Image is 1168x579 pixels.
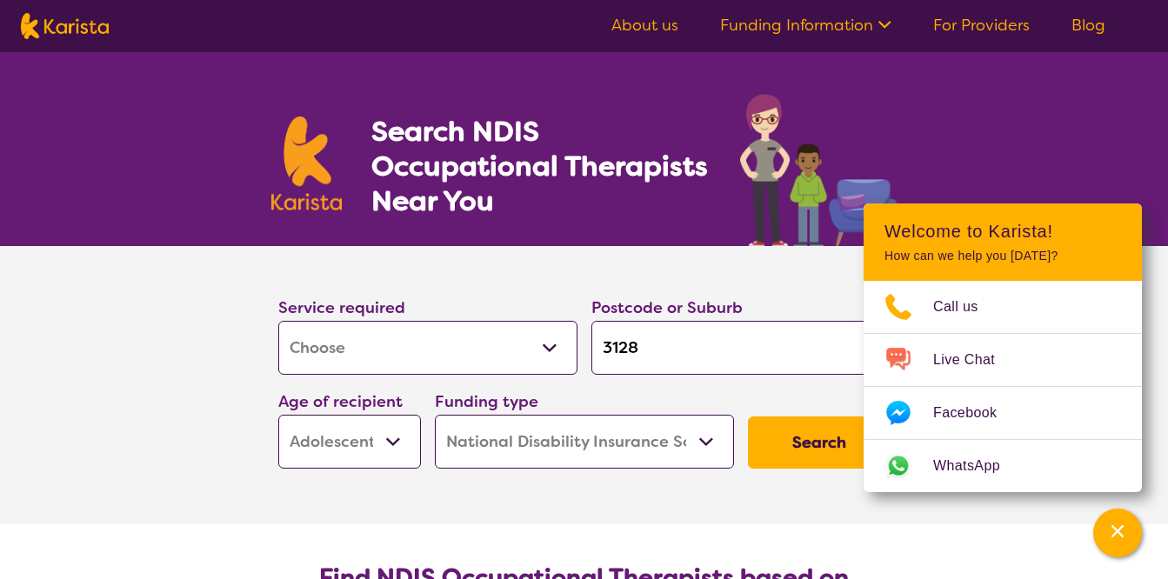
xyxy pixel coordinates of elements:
button: Channel Menu [1093,509,1142,557]
a: Blog [1071,15,1105,36]
label: Postcode or Suburb [591,297,743,318]
label: Age of recipient [278,391,403,412]
div: Channel Menu [864,203,1142,492]
p: How can we help you [DATE]? [884,249,1121,263]
label: Service required [278,297,405,318]
span: Live Chat [933,347,1016,373]
a: For Providers [933,15,1030,36]
span: Facebook [933,400,1018,426]
a: About us [611,15,678,36]
h1: Search NDIS Occupational Therapists Near You [371,114,710,218]
h2: Welcome to Karista! [884,221,1121,242]
input: Type [591,321,891,375]
span: WhatsApp [933,453,1021,479]
ul: Choose channel [864,281,1142,492]
label: Funding type [435,391,538,412]
span: Call us [933,294,999,320]
button: Search [748,416,891,469]
a: Funding Information [720,15,891,36]
img: Karista logo [271,116,343,210]
img: Karista logo [21,13,109,39]
img: occupational-therapy [740,94,898,246]
a: Web link opens in a new tab. [864,440,1142,492]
